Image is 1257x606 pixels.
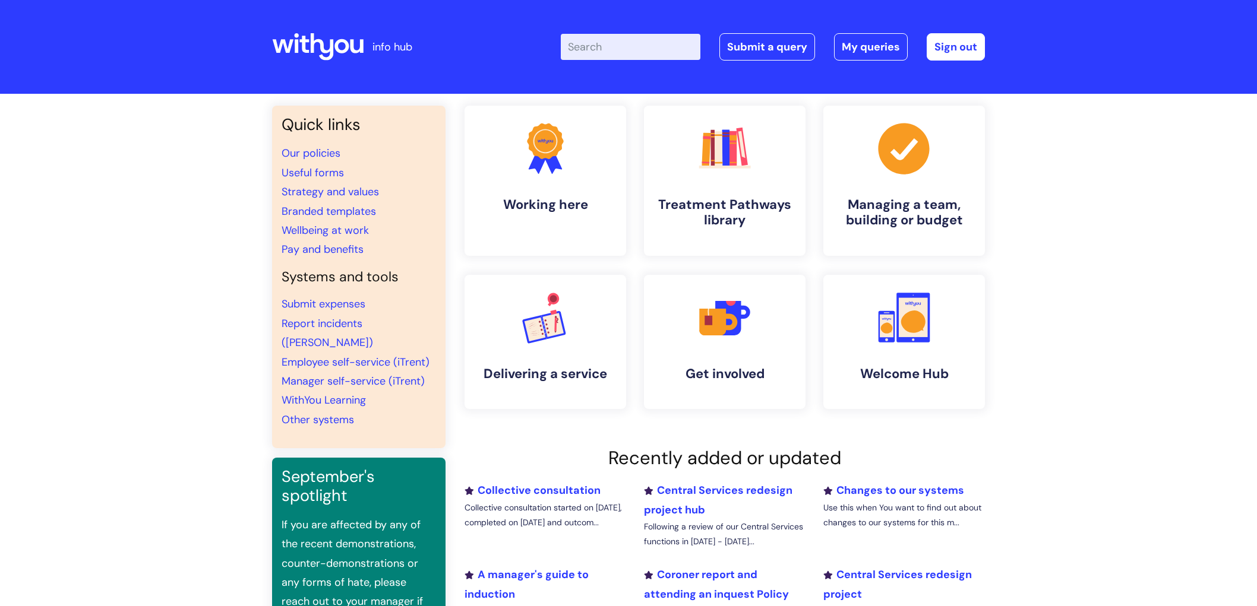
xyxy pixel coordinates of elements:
h4: Treatment Pathways library [653,197,796,229]
a: Collective consultation [465,483,601,497]
a: Central Services redesign project hub [644,483,792,516]
a: Wellbeing at work [282,223,369,237]
input: Search [561,34,700,60]
h4: Welcome Hub [833,366,975,382]
a: Submit a query [719,33,815,61]
a: Employee self-service (iTrent) [282,355,429,369]
a: Strategy and values [282,185,379,199]
a: Our policies [282,146,340,160]
a: Changes to our systems [823,483,964,497]
div: | - [561,33,985,61]
h4: Working here [474,197,617,212]
a: Delivering a service [465,275,626,409]
a: Welcome Hub [823,275,985,409]
a: Useful forms [282,166,344,180]
a: Treatment Pathways library [644,106,806,256]
h3: Quick links [282,115,436,134]
a: WithYou Learning [282,393,366,407]
a: Managing a team, building or budget [823,106,985,256]
a: Sign out [927,33,985,61]
h4: Get involved [653,366,796,382]
h2: Recently added or updated [465,447,985,469]
p: Use this when You want to find out about changes to our systems for this m... [823,500,985,530]
h4: Systems and tools [282,269,436,285]
a: My queries [834,33,908,61]
a: Pay and benefits [282,242,364,256]
a: Manager self-service (iTrent) [282,374,425,388]
a: Other systems [282,413,354,427]
h4: Managing a team, building or budget [833,197,975,229]
h3: September's spotlight [282,467,436,506]
a: Get involved [644,275,806,409]
p: info hub [372,37,412,56]
a: A manager's guide to induction [465,567,589,601]
h4: Delivering a service [474,366,617,382]
a: Central Services redesign project [823,567,972,601]
p: Following a review of our Central Services functions in [DATE] - [DATE]... [644,519,806,549]
p: Collective consultation started on [DATE], completed on [DATE] and outcom... [465,500,626,530]
a: Coroner report and attending an inquest Policy [644,567,789,601]
a: Branded templates [282,204,376,218]
a: Submit expenses [282,297,365,311]
a: Report incidents ([PERSON_NAME]) [282,316,373,350]
a: Working here [465,106,626,256]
